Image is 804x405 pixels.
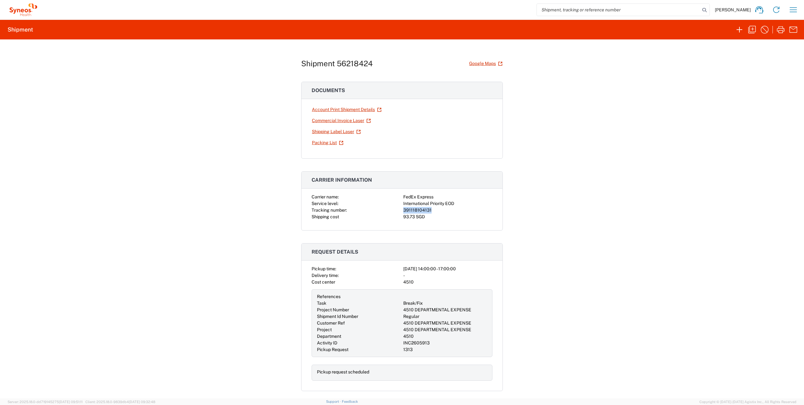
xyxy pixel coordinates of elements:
div: INC2605913 [403,340,487,346]
h1: Shipment 56218424 [301,59,373,68]
div: 4510 DEPARTMENTAL EXPENSE [403,320,487,326]
a: Commercial Invoice Laser [312,115,371,126]
span: References [317,294,341,299]
span: Tracking number: [312,208,347,213]
div: Project Number [317,307,401,313]
span: Pickup request scheduled [317,369,369,374]
span: Service level: [312,201,338,206]
span: Carrier information [312,177,372,183]
a: Feedback [342,400,358,403]
span: Request details [312,249,358,255]
a: Support [326,400,342,403]
div: Activity ID [317,340,401,346]
a: Google Maps [469,58,503,69]
div: 4510 DEPARTMENTAL EXPENSE [403,307,487,313]
span: Carrier name: [312,194,339,199]
a: Packing List [312,137,344,148]
span: Pickup time: [312,266,336,271]
div: Department [317,333,401,340]
div: Customer Ref [317,320,401,326]
h2: Shipment [8,26,33,33]
div: FedEx Express [403,194,492,200]
a: Shipping Label Laser [312,126,361,137]
span: [DATE] 09:51:11 [59,400,83,404]
a: Account Print Shipment Details [312,104,382,115]
div: 93.73 SGD [403,214,492,220]
div: 4510 DEPARTMENTAL EXPENSE [403,326,487,333]
span: Client: 2025.18.0-9839db4 [85,400,155,404]
div: [DATE] 14:00:00 - 17:00:00 [403,266,492,272]
span: Copyright © [DATE]-[DATE] Agistix Inc., All Rights Reserved [699,399,796,405]
div: Shipment Id Number [317,313,401,320]
div: Pickup Request [317,346,401,353]
span: Server: 2025.18.0-dd719145275 [8,400,83,404]
div: Regular [403,313,487,320]
div: 391118104131 [403,207,492,214]
div: - [403,272,492,279]
div: 1313 [403,346,487,353]
span: [PERSON_NAME] [715,7,751,13]
div: Task [317,300,401,307]
div: 4510 [403,333,487,340]
span: Delivery time: [312,273,339,278]
span: Cost center [312,279,335,285]
div: Project [317,326,401,333]
div: 4510 [403,279,492,285]
span: Documents [312,87,345,93]
div: International Priority EOD [403,200,492,207]
span: Shipping cost [312,214,339,219]
input: Shipment, tracking or reference number [537,4,700,16]
span: [DATE] 09:32:48 [129,400,155,404]
div: Break/Fix [403,300,487,307]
